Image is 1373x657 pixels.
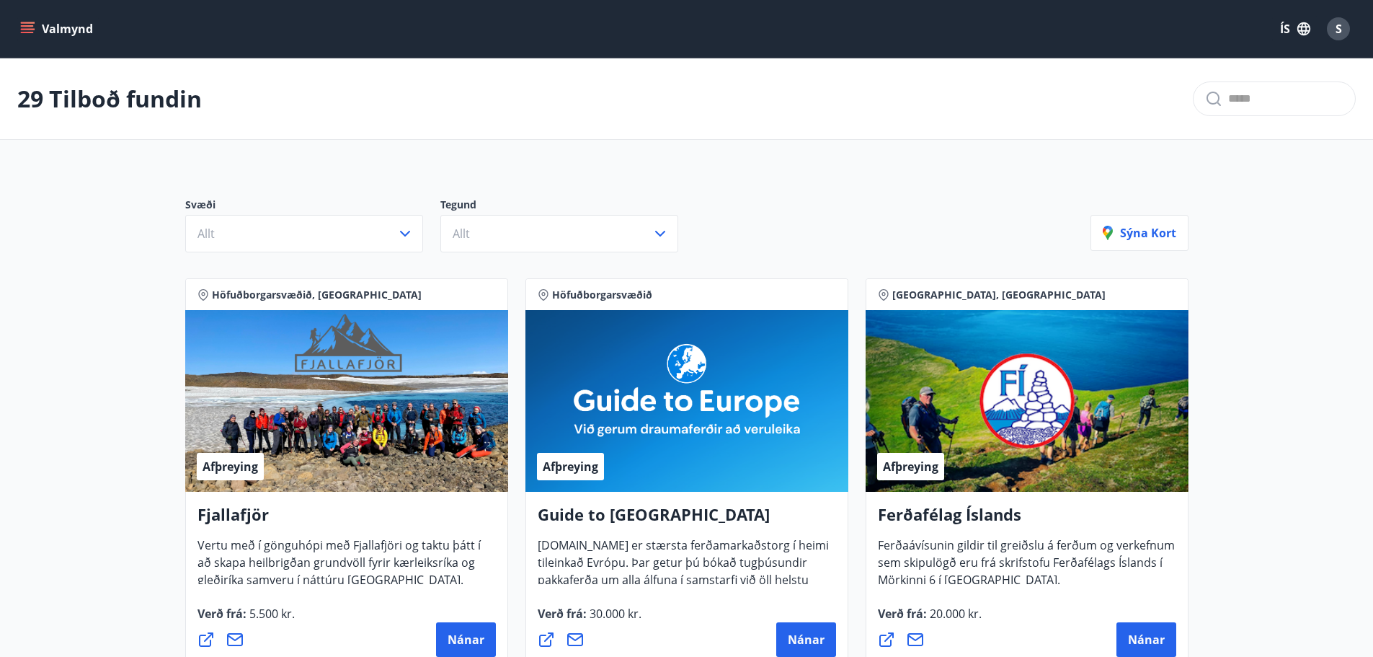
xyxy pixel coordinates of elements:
span: Verð frá : [197,606,295,633]
p: Svæði [185,198,440,215]
span: Verð frá : [538,606,641,633]
h4: Guide to [GEOGRAPHIC_DATA] [538,503,836,537]
span: S [1336,21,1342,37]
span: Allt [453,226,470,242]
p: 29 Tilboð fundin [17,83,202,115]
h4: Ferðafélag Íslands [878,503,1176,537]
button: Allt [185,215,423,252]
span: 5.500 kr. [246,606,295,622]
p: Tegund [440,198,696,215]
span: Allt [197,226,215,242]
span: Afþreying [883,459,938,475]
span: Vertu með í gönguhópi með Fjallafjöri og taktu þátt í að skapa heilbrigðan grundvöll fyrir kærlei... [197,537,481,599]
button: ÍS [1272,16,1318,42]
span: Verð frá : [878,606,982,633]
button: S [1321,12,1356,46]
span: Nánar [788,632,825,648]
button: menu [17,16,99,42]
span: Nánar [448,632,484,648]
span: Afþreying [543,459,598,475]
span: Ferðaávísunin gildir til greiðslu á ferðum og verkefnum sem skipulögð eru frá skrifstofu Ferðafél... [878,537,1175,599]
span: Afþreying [203,459,258,475]
span: 20.000 kr. [927,606,982,622]
span: 30.000 kr. [587,606,641,622]
p: Sýna kort [1103,225,1176,241]
button: Nánar [436,622,496,657]
span: Höfuðborgarsvæðið, [GEOGRAPHIC_DATA] [212,288,422,302]
button: Allt [440,215,678,252]
span: [GEOGRAPHIC_DATA], [GEOGRAPHIC_DATA] [892,288,1106,302]
span: Höfuðborgarsvæðið [552,288,652,302]
button: Sýna kort [1090,215,1188,251]
button: Nánar [1116,622,1176,657]
button: Nánar [776,622,836,657]
span: [DOMAIN_NAME] er stærsta ferðamarkaðstorg í heimi tileinkað Evrópu. Þar getur þú bókað tugþúsundi... [538,537,829,634]
h4: Fjallafjör [197,503,496,537]
span: Nánar [1128,632,1165,648]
